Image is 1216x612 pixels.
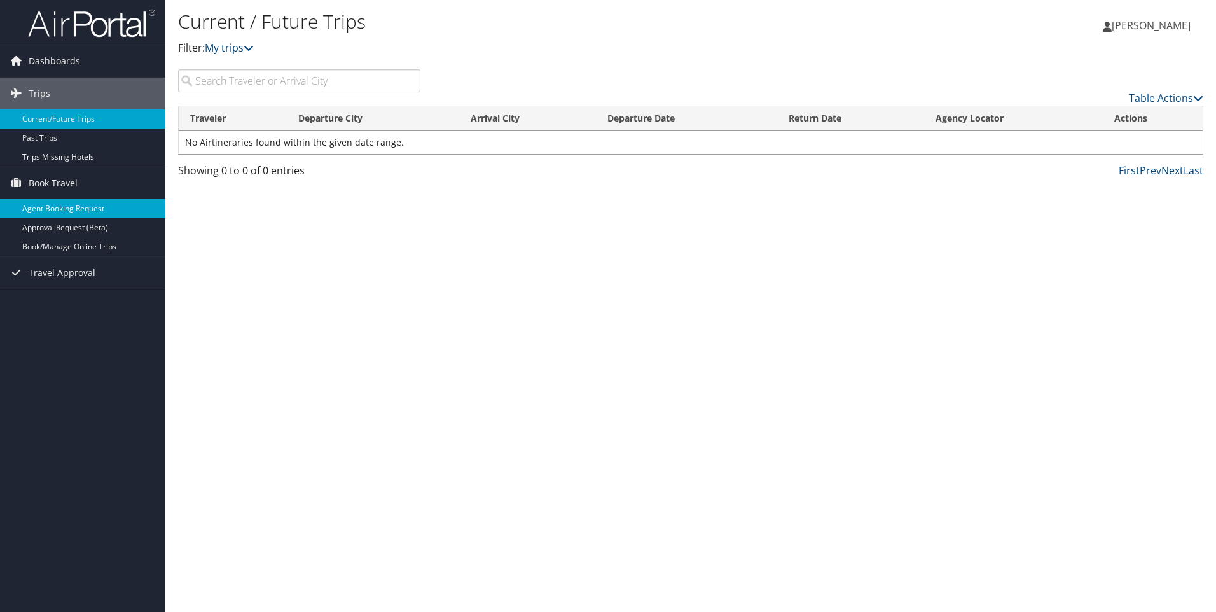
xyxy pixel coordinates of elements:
[28,8,155,38] img: airportal-logo.png
[1103,106,1203,131] th: Actions
[924,106,1103,131] th: Agency Locator: activate to sort column ascending
[179,131,1203,154] td: No Airtineraries found within the given date range.
[178,8,862,35] h1: Current / Future Trips
[596,106,777,131] th: Departure Date: activate to sort column descending
[178,40,862,57] p: Filter:
[1112,18,1191,32] span: [PERSON_NAME]
[29,257,95,289] span: Travel Approval
[1103,6,1203,45] a: [PERSON_NAME]
[29,78,50,109] span: Trips
[287,106,459,131] th: Departure City: activate to sort column ascending
[29,45,80,77] span: Dashboards
[777,106,924,131] th: Return Date: activate to sort column ascending
[1129,91,1203,105] a: Table Actions
[1184,163,1203,177] a: Last
[29,167,78,199] span: Book Travel
[1119,163,1140,177] a: First
[178,163,420,184] div: Showing 0 to 0 of 0 entries
[1140,163,1161,177] a: Prev
[205,41,254,55] a: My trips
[179,106,287,131] th: Traveler: activate to sort column ascending
[178,69,420,92] input: Search Traveler or Arrival City
[459,106,596,131] th: Arrival City: activate to sort column ascending
[1161,163,1184,177] a: Next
